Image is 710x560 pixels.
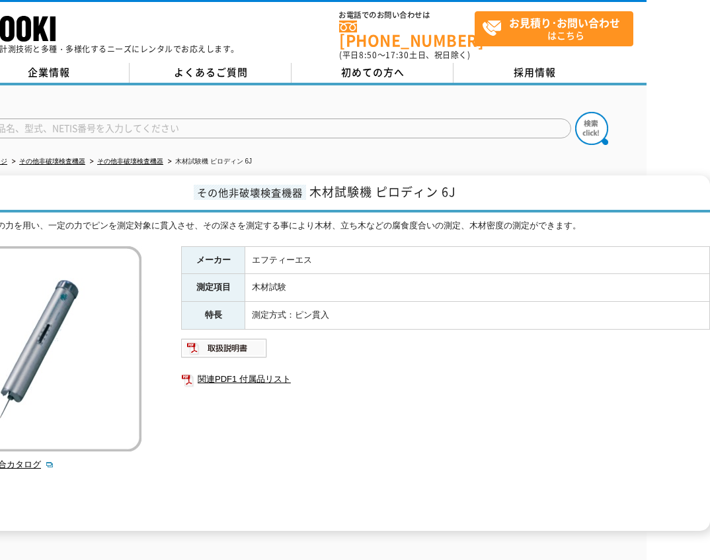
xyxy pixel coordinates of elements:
a: 初めての方へ [292,63,454,83]
li: 木材試験機 ピロディン 6J [165,155,252,169]
span: (平日 ～ 土日、祝日除く) [339,49,470,61]
th: メーカー [182,246,245,274]
td: 測定方式：ピン貫入 [245,302,710,330]
span: 初めての方へ [341,65,405,79]
span: はこちら [482,12,633,45]
img: 取扱説明書 [181,338,268,359]
strong: お見積り･お問い合わせ [509,15,620,30]
img: btn_search.png [575,112,608,145]
td: 木材試験 [245,274,710,302]
span: 17:30 [385,49,409,61]
th: 特長 [182,302,245,330]
th: 測定項目 [182,274,245,302]
span: 木材試験機 ピロディン 6J [309,183,456,201]
a: お見積り･お問い合わせはこちら [475,11,633,46]
a: その他非破壊検査機器 [19,158,85,165]
span: お電話でのお問い合わせは [339,11,475,19]
a: その他非破壊検査機器 [97,158,163,165]
td: エフティーエス [245,246,710,274]
a: [PHONE_NUMBER] [339,21,475,48]
span: その他非破壊検査機器 [194,185,306,200]
a: 採用情報 [454,63,615,83]
span: 8:50 [359,49,377,61]
a: よくあるご質問 [130,63,292,83]
a: 関連PDF1 付属品リスト [181,371,710,388]
a: 取扱説明書 [181,346,268,356]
